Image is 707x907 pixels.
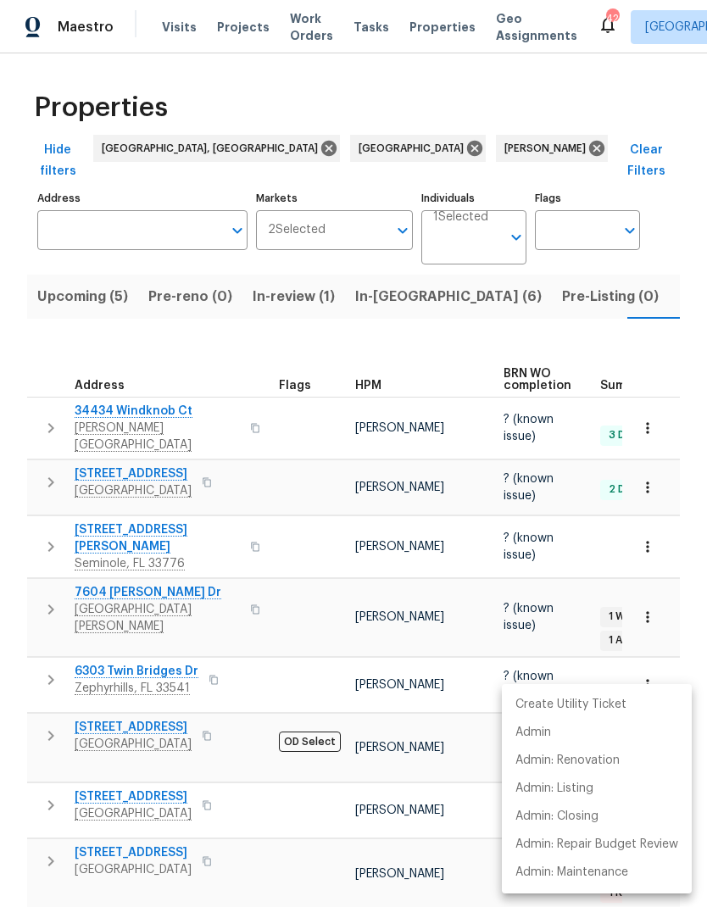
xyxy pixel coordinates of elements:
p: Admin [515,724,551,742]
p: Admin: Maintenance [515,864,628,882]
p: Admin: Repair Budget Review [515,836,678,854]
p: Admin: Renovation [515,752,620,770]
p: Admin: Listing [515,780,593,798]
p: Admin: Closing [515,808,598,826]
p: Create Utility Ticket [515,696,626,714]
